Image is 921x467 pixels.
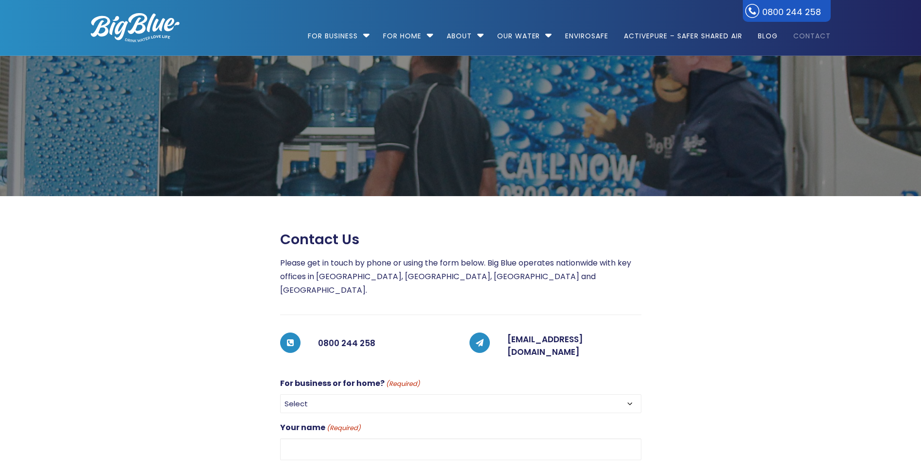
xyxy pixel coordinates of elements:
label: Your name [280,421,361,434]
p: Please get in touch by phone or using the form below. Big Blue operates nationwide with key offic... [280,256,641,297]
h5: 0800 244 258 [318,334,452,353]
span: Contact us [280,231,359,248]
a: [EMAIL_ADDRESS][DOMAIN_NAME] [507,334,583,358]
label: For business or for home? [280,377,420,390]
span: (Required) [385,379,420,390]
img: logo [91,13,180,42]
span: (Required) [326,423,361,434]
